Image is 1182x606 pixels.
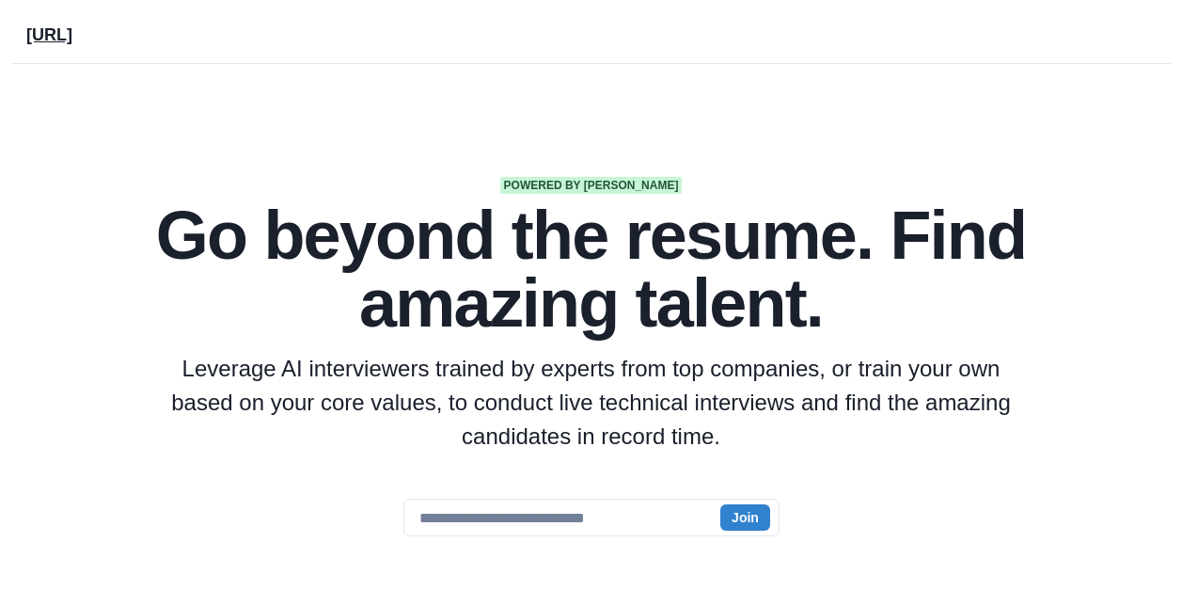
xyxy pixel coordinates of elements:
[26,15,72,48] a: [URL]
[170,352,1013,454] p: Leverage AI interviewers trained by experts from top companies, or train your own based on your c...
[500,177,683,194] span: Powered by [PERSON_NAME]
[140,201,1043,337] h1: Go beyond the resume. Find amazing talent.
[720,504,770,531] button: Join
